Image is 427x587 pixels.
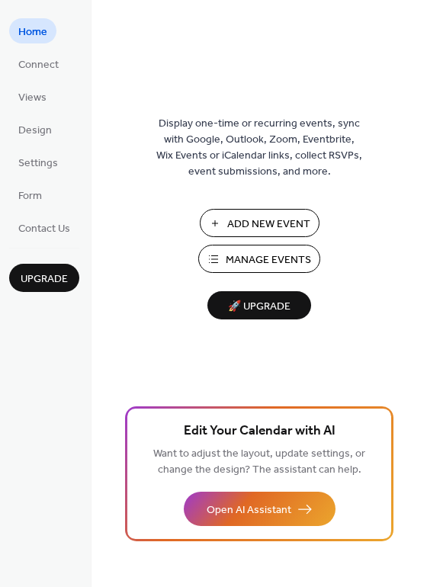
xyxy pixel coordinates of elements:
[9,215,79,240] a: Contact Us
[9,117,61,142] a: Design
[9,18,56,43] a: Home
[156,116,362,180] span: Display one-time or recurring events, sync with Google, Outlook, Zoom, Eventbrite, Wix Events or ...
[200,209,319,237] button: Add New Event
[9,51,68,76] a: Connect
[21,271,68,287] span: Upgrade
[9,264,79,292] button: Upgrade
[9,84,56,109] a: Views
[198,245,320,273] button: Manage Events
[184,492,335,526] button: Open AI Assistant
[184,421,335,442] span: Edit Your Calendar with AI
[207,502,291,518] span: Open AI Assistant
[9,182,51,207] a: Form
[226,252,311,268] span: Manage Events
[18,24,47,40] span: Home
[217,297,302,317] span: 🚀 Upgrade
[18,57,59,73] span: Connect
[9,149,67,175] a: Settings
[18,123,52,139] span: Design
[207,291,311,319] button: 🚀 Upgrade
[227,217,310,233] span: Add New Event
[153,444,365,480] span: Want to adjust the layout, update settings, or change the design? The assistant can help.
[18,188,42,204] span: Form
[18,90,47,106] span: Views
[18,221,70,237] span: Contact Us
[18,156,58,172] span: Settings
